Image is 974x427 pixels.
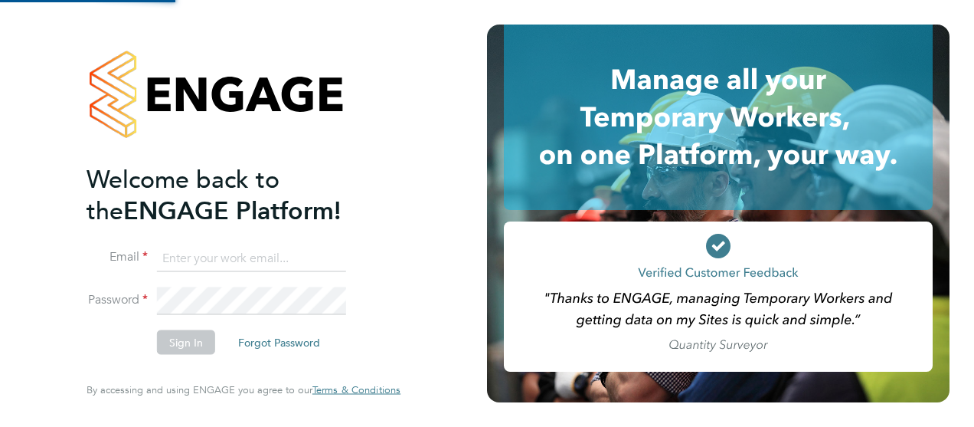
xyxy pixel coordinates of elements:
[157,245,346,272] input: Enter your work email...
[312,384,400,396] a: Terms & Conditions
[226,330,332,355] button: Forgot Password
[87,164,279,225] span: Welcome back to the
[87,292,148,308] label: Password
[87,383,400,396] span: By accessing and using ENGAGE you agree to our
[312,383,400,396] span: Terms & Conditions
[87,163,385,226] h2: ENGAGE Platform!
[157,330,215,355] button: Sign In
[87,249,148,265] label: Email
